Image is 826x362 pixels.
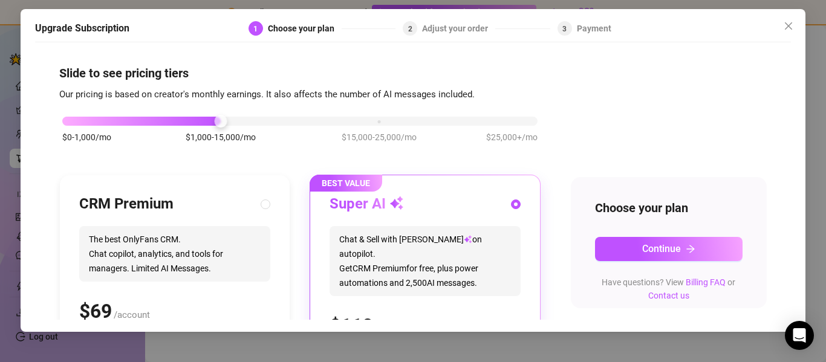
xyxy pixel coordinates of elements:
button: Continuearrow-right [595,237,743,261]
h3: CRM Premium [79,195,174,214]
span: $0-1,000/mo [62,131,111,144]
div: Adjust your order [423,21,496,36]
span: 1 [254,24,258,33]
span: Chat & Sell with [PERSON_NAME] on autopilot. Get CRM Premium for free, plus power automations and... [330,226,521,296]
span: arrow-right [686,244,695,254]
h3: Super AI [330,195,404,214]
a: Contact us [648,291,689,300]
span: Continue [642,243,681,254]
span: BEST VALUE [310,175,382,192]
span: close [784,21,793,31]
span: 3 [563,24,567,33]
span: $1,000-15,000/mo [186,131,256,144]
h4: Choose your plan [595,199,743,216]
div: Payment [577,21,611,36]
span: $25,000+/mo [486,131,538,144]
div: Open Intercom Messenger [785,321,814,350]
span: 2 [408,24,412,33]
span: $15,000-25,000/mo [342,131,417,144]
span: The best OnlyFans CRM. Chat copilot, analytics, and tools for managers. Limited AI Messages. [79,226,270,282]
span: Our pricing is based on creator's monthly earnings. It also affects the number of AI messages inc... [59,89,475,100]
span: $ [330,314,373,337]
h4: Slide to see pricing tiers [59,65,767,82]
span: Have questions? View or [602,277,736,300]
span: Close [779,21,798,31]
span: $ [79,300,112,323]
span: /account [114,309,150,320]
div: Choose your plan [268,21,342,36]
button: Close [779,16,798,36]
h5: Upgrade Subscription [35,21,129,36]
a: Billing FAQ [686,277,726,287]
